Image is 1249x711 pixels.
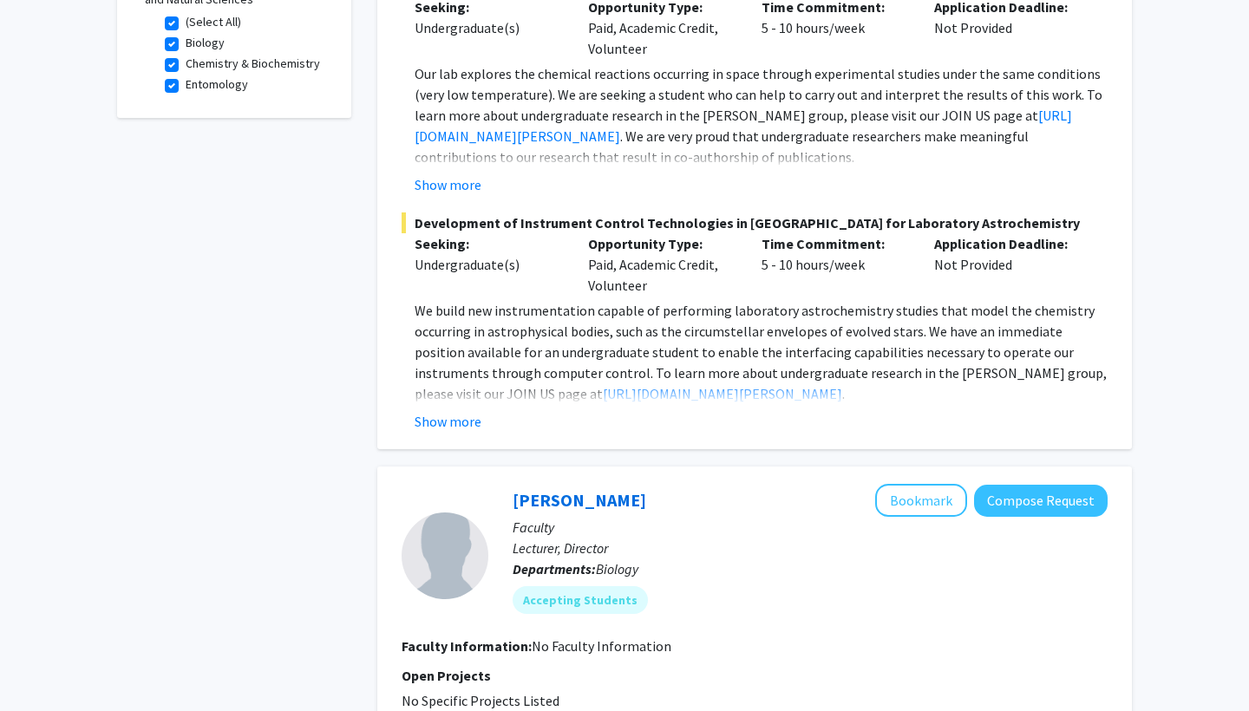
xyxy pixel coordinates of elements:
div: Not Provided [921,233,1095,296]
p: Seeking: [415,233,562,254]
p: Faculty [513,517,1108,538]
span: Development of Instrument Control Technologies in [GEOGRAPHIC_DATA] for Laboratory Astrochemistry [402,212,1108,233]
div: Undergraduate(s) [415,254,562,275]
button: Compose Request to Nicholas Fletcher [974,485,1108,517]
button: Show more [415,411,481,432]
label: Chemistry & Biochemistry [186,55,320,73]
label: Entomology [186,75,248,94]
p: Our lab explores the chemical reactions occurring in space through experimental studies under the... [415,63,1108,167]
p: We build new instrumentation capable of performing laboratory astrochemistry studies that model t... [415,300,1108,404]
button: Show more [415,174,481,195]
p: Lecturer, Director [513,538,1108,558]
a: [URL][DOMAIN_NAME][PERSON_NAME] [603,385,842,402]
span: No Faculty Information [532,637,671,655]
div: Paid, Academic Credit, Volunteer [575,233,749,296]
span: Biology [596,560,638,577]
b: Departments: [513,560,596,577]
mat-chip: Accepting Students [513,586,648,614]
iframe: Chat [13,633,74,698]
p: Application Deadline: [934,233,1082,254]
div: Undergraduate(s) [415,17,562,38]
label: (Select All) [186,13,241,31]
p: Open Projects [402,665,1108,686]
button: Add Nicholas Fletcher to Bookmarks [875,484,967,517]
span: No Specific Projects Listed [402,692,559,709]
label: Biology [186,34,225,52]
div: 5 - 10 hours/week [749,233,922,296]
p: Time Commitment: [762,233,909,254]
b: Faculty Information: [402,637,532,655]
a: [PERSON_NAME] [513,489,646,511]
p: Opportunity Type: [588,233,736,254]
